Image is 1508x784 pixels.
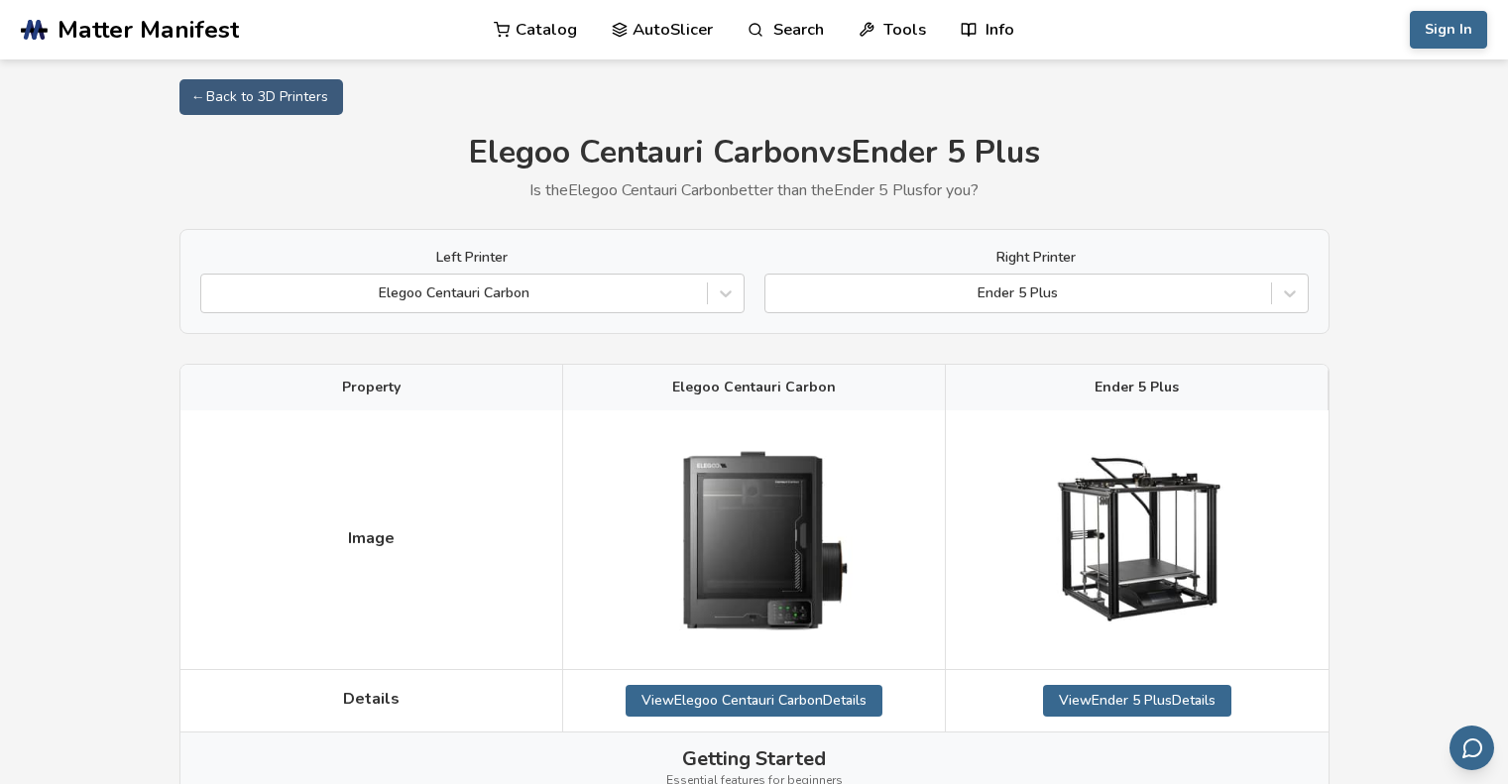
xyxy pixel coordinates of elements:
span: Image [348,529,395,547]
span: Matter Manifest [58,16,239,44]
span: Elegoo Centauri Carbon [672,380,836,395]
img: Elegoo Centauri Carbon [654,425,853,653]
button: Sign In [1410,11,1487,49]
span: Ender 5 Plus [1095,380,1179,395]
button: Send feedback via email [1450,726,1494,770]
a: ViewElegoo Centauri CarbonDetails [626,685,882,717]
a: ← Back to 3D Printers [179,79,343,115]
a: ViewEnder 5 PlusDetails [1043,685,1231,717]
input: Elegoo Centauri Carbon [211,285,215,301]
span: Property [342,380,401,395]
span: Getting Started [682,747,826,770]
p: Is the Elegoo Centauri Carbon better than the Ender 5 Plus for you? [179,181,1330,199]
h1: Elegoo Centauri Carbon vs Ender 5 Plus [179,135,1330,171]
input: Ender 5 Plus [775,285,779,301]
img: Ender 5 Plus [1038,441,1236,639]
label: Right Printer [764,250,1309,266]
span: Details [343,690,400,708]
label: Left Printer [200,250,745,266]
